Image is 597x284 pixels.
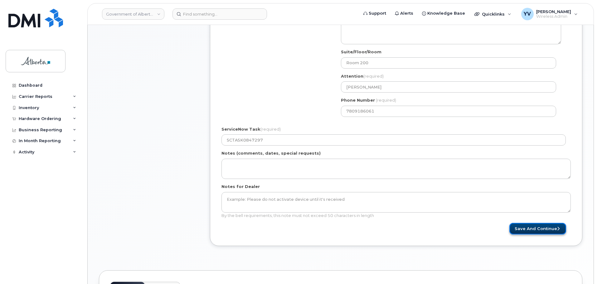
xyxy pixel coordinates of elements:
button: Save and Continue [509,223,566,234]
label: Notes for Dealer [221,184,260,190]
a: Government of Alberta (GOA) [102,8,164,20]
span: [PERSON_NAME] [536,9,571,14]
div: Quicklinks [470,8,516,20]
a: Alerts [391,7,418,20]
span: (required) [376,98,396,103]
label: Notes (comments, dates, special requests) [221,150,321,156]
input: optional, leave blank if not needed [341,57,556,69]
span: Quicklinks [482,12,505,17]
span: Wireless Admin [536,14,571,19]
label: Attention [341,73,384,79]
span: By the bell requirements, this note must not exceed 50 characters in length [221,213,374,218]
span: (required) [260,127,281,132]
input: Find something... [172,8,267,20]
span: Support [369,10,386,17]
a: Knowledge Base [418,7,469,20]
a: Support [359,7,391,20]
span: (required) [363,74,384,79]
label: Suite/Floor/Room [341,49,381,55]
span: YV [524,10,531,18]
div: Yen Vong [517,8,582,20]
span: Alerts [400,10,413,17]
label: ServiceNow Task [221,126,281,132]
span: Knowledge Base [427,10,465,17]
label: Phone Number [341,97,375,103]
